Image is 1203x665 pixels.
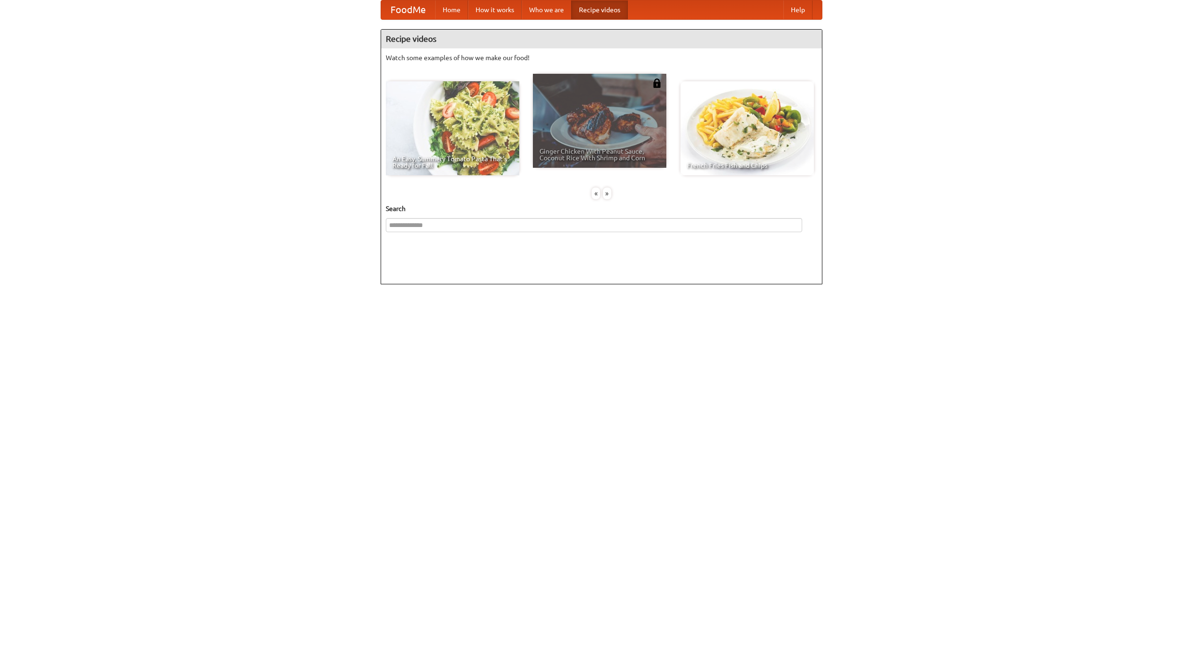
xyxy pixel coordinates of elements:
[386,53,817,63] p: Watch some examples of how we make our food!
[603,188,611,199] div: »
[680,81,814,175] a: French Fries Fish and Chips
[652,78,662,88] img: 483408.png
[386,204,817,213] h5: Search
[468,0,522,19] a: How it works
[522,0,571,19] a: Who we are
[381,30,822,48] h4: Recipe videos
[783,0,812,19] a: Help
[435,0,468,19] a: Home
[687,162,807,169] span: French Fries Fish and Chips
[381,0,435,19] a: FoodMe
[592,188,600,199] div: «
[392,156,513,169] span: An Easy, Summery Tomato Pasta That's Ready for Fall
[571,0,628,19] a: Recipe videos
[386,81,519,175] a: An Easy, Summery Tomato Pasta That's Ready for Fall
